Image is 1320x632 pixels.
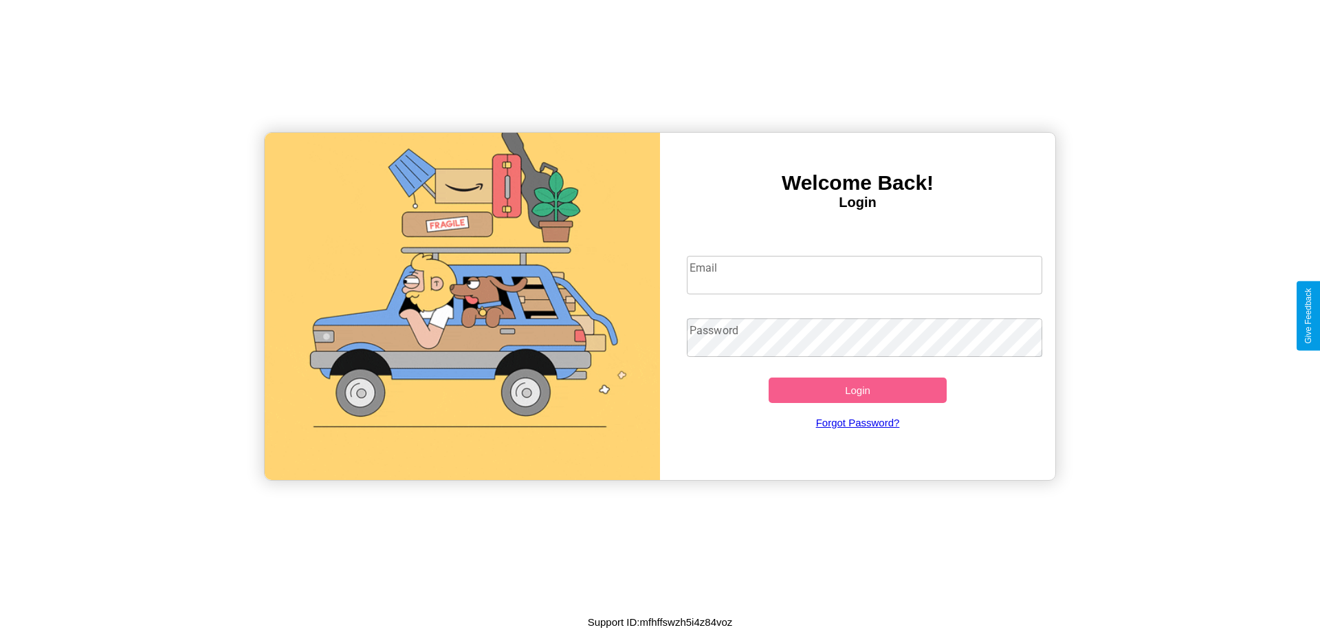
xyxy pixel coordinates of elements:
[769,378,947,403] button: Login
[1303,288,1313,344] div: Give Feedback
[588,613,733,631] p: Support ID: mfhffswzh5i4z84voz
[660,171,1055,195] h3: Welcome Back!
[660,195,1055,210] h4: Login
[265,133,660,480] img: gif
[680,403,1036,442] a: Forgot Password?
